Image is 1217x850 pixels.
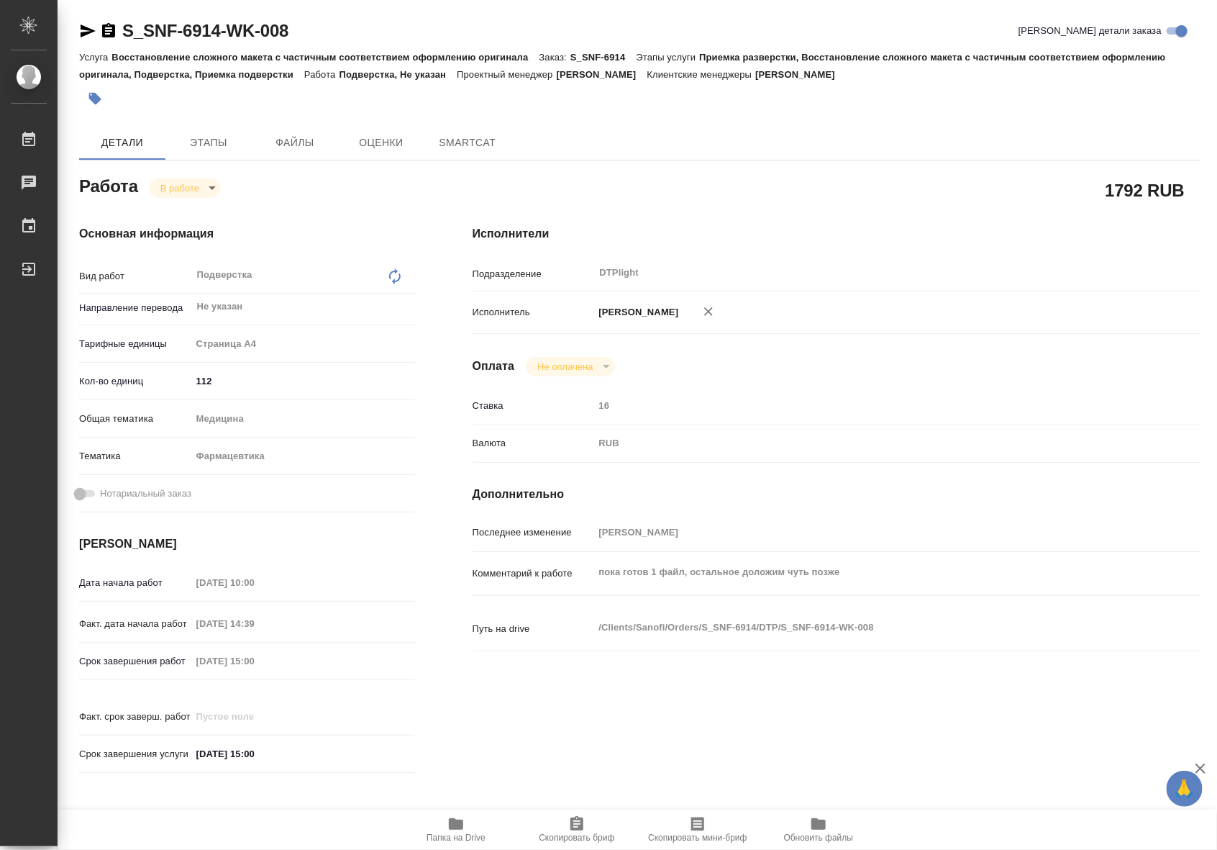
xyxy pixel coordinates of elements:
[526,357,614,376] div: В работе
[191,743,317,764] input: ✎ Введи что-нибудь
[191,651,317,672] input: Пустое поле
[473,622,594,636] p: Путь на drive
[339,69,457,80] p: Подверстка, Не указан
[347,134,416,152] span: Оценки
[111,52,539,63] p: Восстановление сложного макета с частичным соответствием оформлению оригинала
[516,810,637,850] button: Скопировать бриф
[1172,774,1197,804] span: 🙏
[304,69,339,80] p: Работа
[1167,771,1203,807] button: 🙏
[191,407,415,431] div: Медицина
[149,178,221,198] div: В работе
[191,371,415,392] input: ✎ Введи что-нибудь
[191,572,317,593] input: Пустое поле
[594,431,1141,456] div: RUB
[191,613,317,634] input: Пустое поле
[433,134,502,152] span: SmartCat
[79,269,191,284] p: Вид работ
[533,361,597,373] button: Не оплачена
[473,399,594,413] p: Ставка
[784,833,854,843] span: Обновить файлы
[594,560,1141,584] textarea: пока готов 1 файл, остальное доложим чуть позже
[637,52,700,63] p: Этапы услуги
[79,22,96,40] button: Скопировать ссылку для ЯМессенджера
[594,305,679,320] p: [PERSON_NAME]
[79,374,191,389] p: Кол-во единиц
[755,69,846,80] p: [PERSON_NAME]
[122,21,288,40] a: S_SNF-6914-WK-008
[427,833,486,843] span: Папка на Drive
[1018,24,1162,38] span: [PERSON_NAME] детали заказа
[174,134,243,152] span: Этапы
[457,69,556,80] p: Проектный менеджер
[594,615,1141,640] textarea: /Clients/Sanofi/Orders/S_SNF-6914/DTP/S_SNF-6914-WK-008
[396,810,516,850] button: Папка на Drive
[79,654,191,669] p: Срок завершения работ
[79,337,191,351] p: Тарифные единицы
[473,486,1201,503] h4: Дополнительно
[647,69,756,80] p: Клиентские менеджеры
[648,833,747,843] span: Скопировать мини-бриф
[473,267,594,281] p: Подразделение
[637,810,758,850] button: Скопировать мини-бриф
[570,52,637,63] p: S_SNF-6914
[88,134,157,152] span: Детали
[156,182,204,194] button: В работе
[758,810,879,850] button: Обновить файлы
[79,747,191,761] p: Срок завершения услуги
[79,172,138,198] h2: Работа
[693,296,724,327] button: Удалить исполнителя
[539,833,614,843] span: Скопировать бриф
[191,706,317,727] input: Пустое поле
[473,358,515,375] h4: Оплата
[79,83,111,114] button: Добавить тэг
[473,566,594,581] p: Комментарий к работе
[79,225,415,243] h4: Основная информация
[191,444,415,469] div: Фармацевтика
[79,301,191,315] p: Направление перевода
[79,412,191,426] p: Общая тематика
[79,710,191,724] p: Факт. срок заверш. работ
[473,225,1201,243] h4: Исполнители
[1106,178,1185,202] h2: 1792 RUB
[79,617,191,631] p: Факт. дата начала работ
[79,535,415,553] h4: [PERSON_NAME]
[539,52,570,63] p: Заказ:
[79,52,111,63] p: Услуга
[191,332,415,356] div: Страница А4
[79,576,191,590] p: Дата начала работ
[473,436,594,451] p: Валюта
[100,22,117,40] button: Скопировать ссылку
[473,525,594,540] p: Последнее изменение
[473,305,594,320] p: Исполнитель
[79,449,191,464] p: Тематика
[260,134,329,152] span: Файлы
[594,522,1141,543] input: Пустое поле
[594,395,1141,416] input: Пустое поле
[557,69,647,80] p: [PERSON_NAME]
[100,487,191,501] span: Нотариальный заказ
